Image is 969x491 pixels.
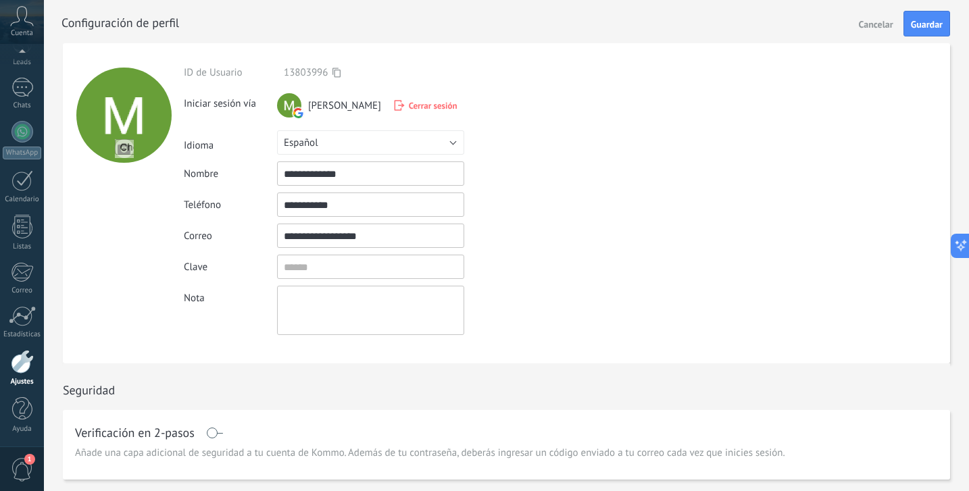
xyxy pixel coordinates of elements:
span: Añade una capa adicional de seguridad a tu cuenta de Kommo. Además de tu contraseña, deberás ingr... [75,446,785,460]
span: Cerrar sesión [409,100,457,111]
div: Clave [184,261,277,274]
div: Correo [3,286,42,295]
span: [PERSON_NAME] [308,99,381,112]
div: Calendario [3,195,42,204]
div: Nota [184,286,277,305]
span: 13803996 [284,66,328,79]
span: 1 [24,454,35,465]
div: Listas [3,242,42,251]
div: Estadísticas [3,330,42,339]
button: Español [277,130,464,155]
div: Idioma [184,134,277,152]
span: Español [284,136,318,149]
div: Ayuda [3,425,42,434]
div: Correo [184,230,277,242]
h1: Verificación en 2-pasos [75,428,195,438]
div: Teléfono [184,199,277,211]
span: Cuenta [11,29,33,38]
span: Cancelar [859,20,893,29]
div: ID de Usuario [184,66,277,79]
span: Guardar [911,20,943,29]
button: Guardar [903,11,950,36]
button: Cancelar [853,13,899,34]
div: WhatsApp [3,147,41,159]
div: Nombre [184,167,277,180]
h1: Seguridad [63,382,115,398]
div: Chats [3,101,42,110]
div: Iniciar sesión vía [184,92,277,110]
div: Ajustes [3,378,42,386]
